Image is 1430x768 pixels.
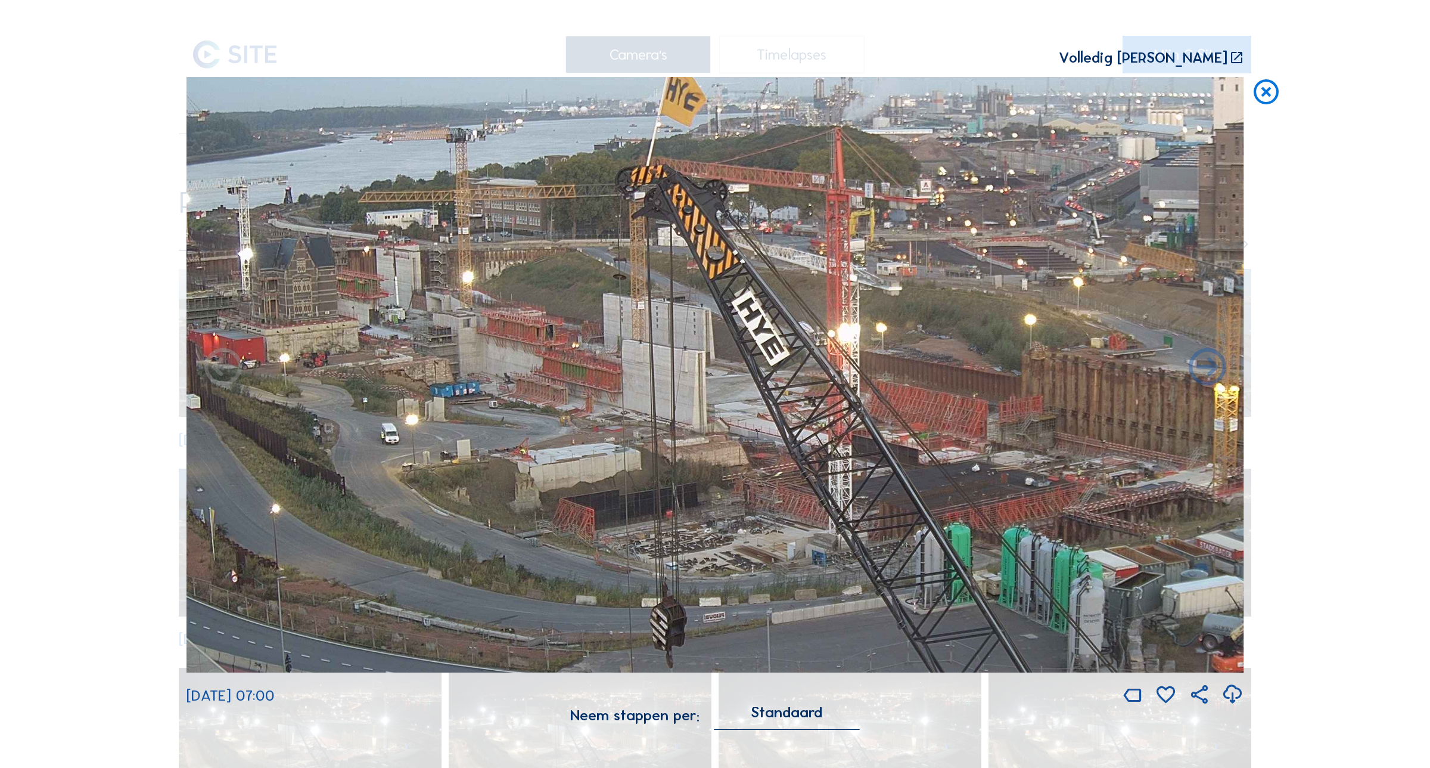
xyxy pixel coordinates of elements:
[186,77,1244,672] img: Image
[1059,50,1227,66] div: Volledig [PERSON_NAME]
[751,707,822,718] div: Standaard
[714,707,860,729] div: Standaard
[186,686,275,705] span: [DATE] 07:00
[570,708,700,723] div: Neem stappen per:
[201,346,245,391] i: Forward
[1185,346,1230,391] i: Back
